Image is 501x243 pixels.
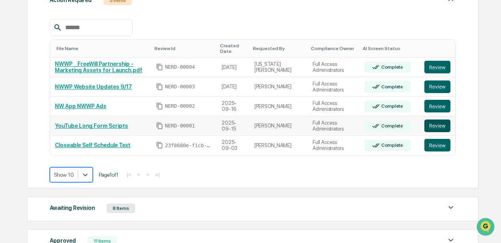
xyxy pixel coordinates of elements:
span: NERD-00002 [165,103,195,109]
img: Greenboard [8,8,24,24]
td: [US_STATE][PERSON_NAME] [250,58,308,77]
td: Full Access Administrators [308,97,360,116]
span: NERD-00001 [165,123,195,129]
span: Copy Id [156,103,163,110]
td: Full Access Administrators [308,58,360,77]
td: 2025-09-03 [217,136,249,155]
div: Complete [380,84,403,90]
span: Preclearance [16,176,51,184]
a: Closeable Self Schedule Text [55,142,130,148]
td: Full Access Administrators [308,77,360,97]
div: Complete [380,123,403,129]
img: DeeAnn Dempsey (C) [8,115,21,127]
a: NWWP Website Updates 9/17 [55,84,132,90]
button: Review [424,61,450,73]
div: Awaiting Revision [50,203,95,213]
a: 🖐️Preclearance [5,173,54,187]
a: YouTube Long Form Scripts [55,123,128,129]
div: Toggle SortBy [253,46,305,51]
span: • [74,122,77,129]
td: [DATE] [217,58,249,77]
span: Attestations [65,176,98,184]
button: Review [424,120,450,132]
button: |< [124,171,134,178]
td: [PERSON_NAME] [250,116,308,136]
img: Jack Rasmussen [8,136,21,149]
span: [PERSON_NAME] (C) [24,122,72,129]
div: 8 Items [107,204,135,213]
button: Review [424,80,450,93]
div: Complete [380,103,403,109]
button: See all [122,101,144,110]
span: Sep 11 [78,122,95,129]
button: < [135,171,143,178]
div: Toggle SortBy [220,43,246,54]
div: Complete [380,64,403,70]
td: [PERSON_NAME] [250,136,308,155]
span: NERD-00003 [165,84,195,90]
img: 8933085812038_c878075ebb4cc5468115_72.jpg [17,75,31,90]
a: NWWP _ FreeWill Partnership - Marketing Assets for Launch.pdf [55,61,142,73]
td: [PERSON_NAME] [250,97,308,116]
button: >| [153,171,162,178]
span: Pylon [79,185,96,191]
span: NERD-00004 [165,64,195,70]
td: 2025-09-15 [217,116,249,136]
div: Toggle SortBy [363,46,416,51]
a: 🗄️Attestations [54,173,101,187]
span: Copy Id [156,142,163,149]
p: How can we help? [8,32,144,44]
span: 23f8680e-f1cb-4323-9e93-6f16597ece8b [165,142,212,149]
div: Toggle SortBy [311,46,356,51]
iframe: Open customer support [476,217,497,238]
div: Complete [380,142,403,148]
span: [DATE] [70,144,86,150]
td: [DATE] [217,77,249,97]
td: [PERSON_NAME] [250,77,308,97]
span: Page 1 of 1 [99,172,119,178]
button: > [144,171,152,178]
div: Toggle SortBy [57,46,148,51]
div: Past conversations [8,103,53,109]
td: 2025-09-16 [217,97,249,116]
span: Copy Id [156,83,163,90]
img: caret [446,203,456,212]
div: Start new chat [36,75,130,83]
div: We're available if you need us! [36,83,109,90]
a: Powered byPylon [56,184,96,191]
span: • [66,144,68,150]
div: 🗄️ [57,177,64,183]
span: Copy Id [156,122,163,129]
button: Review [424,139,450,151]
img: 1746055101610-c473b297-6a78-478c-a979-82029cc54cd1 [8,75,22,90]
img: 1746055101610-c473b297-6a78-478c-a979-82029cc54cd1 [16,144,22,150]
span: [PERSON_NAME] [24,144,64,150]
div: Toggle SortBy [426,46,452,51]
span: Copy Id [156,64,163,71]
div: 🖐️ [8,177,14,183]
button: Review [424,100,450,112]
div: Toggle SortBy [154,46,214,51]
a: NW App NWWP Ads [55,103,106,109]
button: Start new chat [134,78,144,87]
td: Full Access Administrators [308,136,360,155]
td: Full Access Administrators [308,116,360,136]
